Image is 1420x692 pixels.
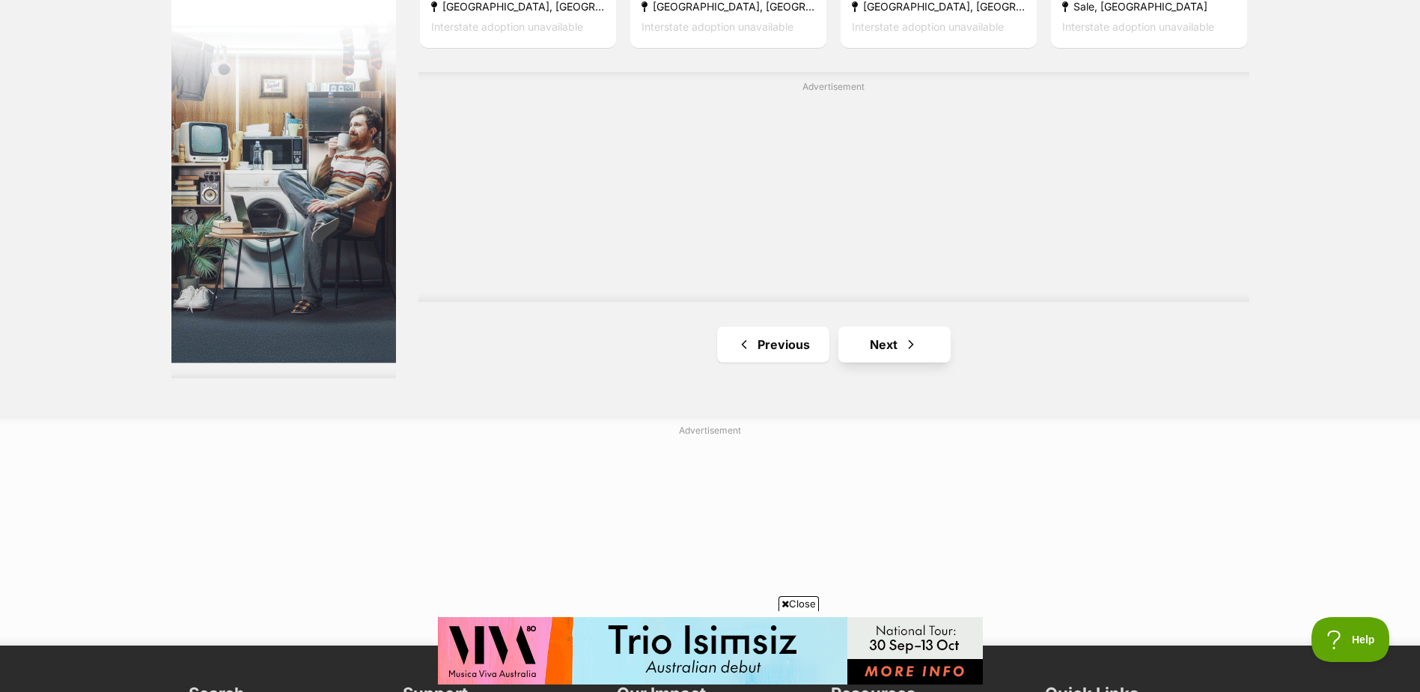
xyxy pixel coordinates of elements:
[418,327,1249,362] nav: Pagination
[438,617,983,685] iframe: Advertisement
[1311,617,1390,662] iframe: Help Scout Beacon - Open
[778,596,819,611] span: Close
[717,327,829,362] a: Previous page
[1062,20,1214,33] span: Interstate adoption unavailable
[852,20,1004,33] span: Interstate adoption unavailable
[471,100,1197,287] iframe: Advertisement
[431,20,583,33] span: Interstate adoption unavailable
[642,20,793,33] span: Interstate adoption unavailable
[347,443,1073,631] iframe: Advertisement
[838,327,951,362] a: Next page
[418,72,1249,302] div: Advertisement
